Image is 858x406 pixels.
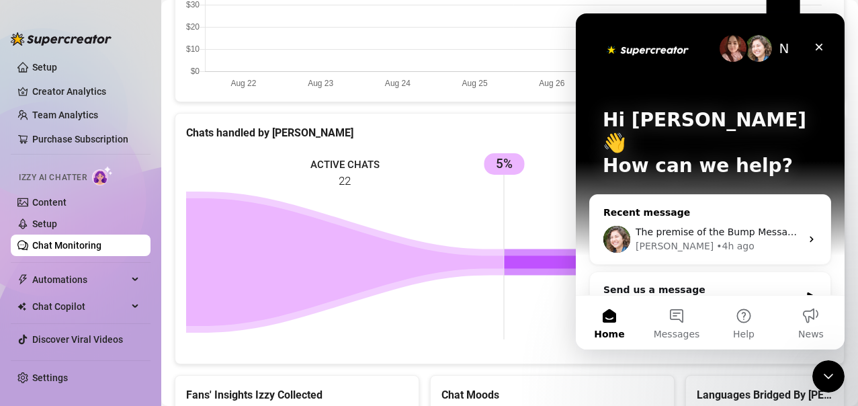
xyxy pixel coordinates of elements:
div: Chat Moods [441,387,663,403]
img: logo-BBDzfeDw.svg [11,32,112,46]
div: [PERSON_NAME] [60,226,138,240]
img: Chat Copilot [17,302,26,311]
button: Help [134,282,202,336]
span: Automations [32,269,128,290]
div: Close [231,22,255,46]
div: Send us a message [28,270,224,284]
a: Creator Analytics [32,81,140,102]
div: Send us a message [13,258,255,309]
a: Settings [32,372,68,383]
div: Chats handled by [PERSON_NAME] [186,124,833,141]
span: thunderbolt [17,274,28,285]
button: Messages [67,282,134,336]
div: Languages Bridged By [PERSON_NAME] [697,387,833,403]
a: Setup [32,62,57,73]
img: AI Chatter [92,166,113,186]
span: Home [18,316,48,325]
iframe: Intercom live chat [576,13,845,350]
span: Help [157,316,179,325]
a: Discover Viral Videos [32,334,123,345]
a: Team Analytics [32,110,98,120]
span: Chat Copilot [32,296,128,317]
a: Purchase Subscription [32,134,128,145]
div: Fans' Insights Izzy Collected [186,387,408,403]
a: Setup [32,218,57,229]
a: Content [32,197,67,208]
a: Chat Monitoring [32,240,101,251]
div: • 4h ago [140,226,179,240]
span: Messages [78,316,124,325]
iframe: Intercom live chat [812,360,845,393]
button: News [202,282,269,336]
span: News [222,316,248,325]
span: Izzy AI Chatter [19,171,87,184]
